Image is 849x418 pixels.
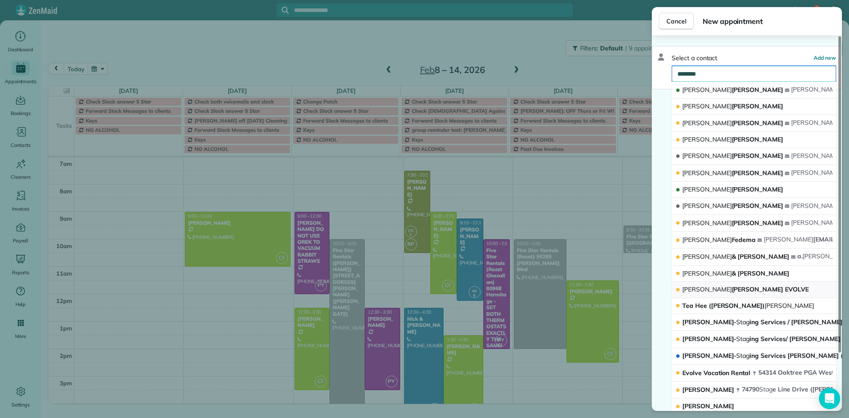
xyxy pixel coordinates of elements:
span: [PERSON_NAME] [791,152,841,160]
span: [PERSON_NAME] [682,185,732,193]
span: & [PERSON_NAME] [682,253,789,261]
span: [PERSON_NAME] [682,402,734,410]
span: [PERSON_NAME] [682,102,732,110]
button: [PERSON_NAME][PERSON_NAME] EVOLVE [672,282,836,298]
button: [PERSON_NAME][PERSON_NAME][PERSON_NAME][EMAIL_ADDRESS][DOMAIN_NAME] [672,148,836,165]
span: [PERSON_NAME] [682,135,732,143]
button: [PERSON_NAME]74790Stage Line Drive ([PERSON_NAME][GEOGRAPHIC_DATA]) [GEOGRAPHIC_DATA] [672,382,836,399]
span: New appointment [703,16,835,27]
span: [PERSON_NAME] [682,202,783,210]
span: [PERSON_NAME] [682,285,732,293]
button: [PERSON_NAME][PERSON_NAME][PERSON_NAME][EMAIL_ADDRESS][DOMAIN_NAME] [672,198,836,215]
button: Tea Hee ([PERSON_NAME])[PERSON_NAME] [672,298,836,314]
span: [PERSON_NAME] [682,386,734,394]
span: [PERSON_NAME] [791,169,841,176]
span: [PERSON_NAME] [682,202,732,210]
button: [PERSON_NAME] [672,399,836,415]
button: [PERSON_NAME]Fedema[PERSON_NAME][EMAIL_ADDRESS][DOMAIN_NAME] [672,232,836,249]
button: [PERSON_NAME][PERSON_NAME][PERSON_NAME][EMAIL_ADDRESS][DOMAIN_NAME] [672,215,836,232]
button: [PERSON_NAME][PERSON_NAME] [672,99,836,115]
span: [PERSON_NAME] [791,119,841,127]
span: Evolve Vacation Rental [682,369,750,377]
span: [PERSON_NAME] [791,85,841,93]
span: Stag [736,335,750,343]
span: Select a contact [672,54,717,62]
span: [PERSON_NAME] [682,86,783,94]
button: Add new [814,54,836,62]
span: [PERSON_NAME] [682,219,732,227]
span: [PERSON_NAME] EVOLVE [682,285,809,293]
span: [PERSON_NAME] [682,119,783,127]
span: Tea Hee ([PERSON_NAME]) [682,302,814,310]
span: [PERSON_NAME] [682,119,732,127]
span: [PERSON_NAME] [682,152,732,160]
span: & [PERSON_NAME] [682,269,789,277]
button: [PERSON_NAME][PERSON_NAME][PERSON_NAME][PERSON_NAME][EMAIL_ADDRESS][DOMAIN_NAME] [672,115,836,132]
div: Open Intercom Messenger [819,388,840,409]
button: [PERSON_NAME][PERSON_NAME] [672,182,836,198]
span: [PERSON_NAME] [764,235,813,243]
span: [PERSON_NAME] [765,302,814,310]
button: Evolve Vacation Rental54314 Oaktree PGA West (& [PERSON_NAME]) [GEOGRAPHIC_DATA] 92253 [672,365,836,382]
button: [PERSON_NAME][PERSON_NAME][PERSON_NAME][EMAIL_ADDRESS][DOMAIN_NAME] [672,165,836,182]
button: [PERSON_NAME][PERSON_NAME][PERSON_NAME]@[DOMAIN_NAME] [672,82,836,99]
span: [PERSON_NAME] [791,202,841,210]
button: [PERSON_NAME]-Staging Services/ [PERSON_NAME] [672,331,836,348]
span: [PERSON_NAME] [682,152,783,160]
span: [PERSON_NAME] [791,219,841,226]
button: [PERSON_NAME][PERSON_NAME] [672,132,836,148]
span: [PERSON_NAME] [682,185,783,193]
span: Add new [814,54,836,61]
span: [PERSON_NAME] [682,169,783,177]
span: [PERSON_NAME] [682,102,783,110]
span: [PERSON_NAME]- ing Services/ [PERSON_NAME] [682,335,841,343]
button: [PERSON_NAME]& [PERSON_NAME] [672,266,836,282]
button: [PERSON_NAME]-Staging Services [PERSON_NAME] (80380 Paseo Encanto) [672,348,836,365]
span: [PERSON_NAME] [682,219,783,227]
span: [PERSON_NAME] [682,169,732,177]
span: [PERSON_NAME] [682,269,732,277]
span: [PERSON_NAME] [682,86,732,94]
span: [PERSON_NAME] [682,236,732,244]
span: Cancel [666,17,686,26]
button: [PERSON_NAME]& [PERSON_NAME]a.[PERSON_NAME][EMAIL_ADDRESS][DOMAIN_NAME] [672,249,836,265]
button: [PERSON_NAME]-Staging Services / [PERSON_NAME] 45-800 Ocotillo ([GEOGRAPHIC_DATA], [GEOGRAPHIC_DA... [672,314,836,331]
span: Stag [759,385,773,393]
span: Stag [736,318,750,326]
span: [PERSON_NAME] [682,135,783,143]
span: Fedema [682,236,756,244]
span: [PERSON_NAME] [682,253,732,261]
span: Stag [736,352,750,360]
button: Cancel [659,13,694,30]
